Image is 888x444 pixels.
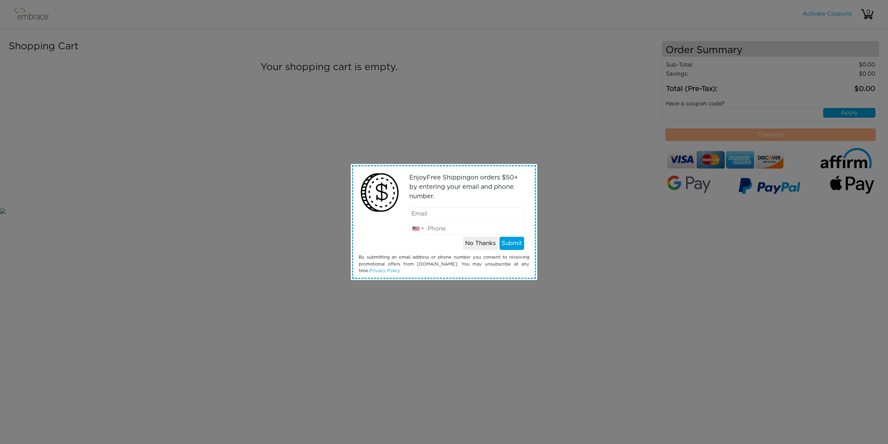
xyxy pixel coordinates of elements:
[409,222,524,235] input: Phone
[463,237,498,250] button: No Thanks
[353,254,535,274] div: By submitting an email address or phone number you consent to receiving promotional offers from [...
[410,223,426,235] div: United States: +1
[499,237,524,250] button: Submit
[427,175,470,181] span: Free Shipping
[357,170,402,215] img: money2.png
[409,207,524,220] input: Email
[409,173,524,201] p: Enjoy on orders $50+ by entering your email and phone number.
[369,269,400,273] a: Privacy Policy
